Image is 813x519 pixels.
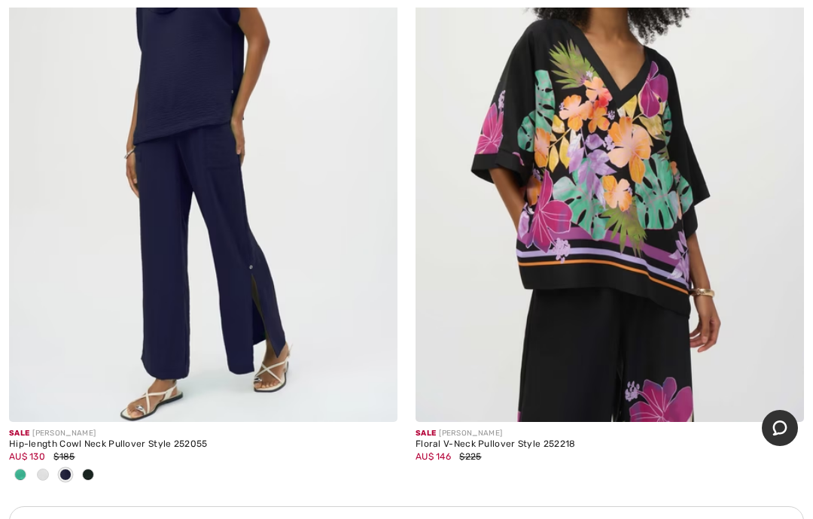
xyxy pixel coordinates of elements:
div: Midnight Blue [54,463,77,488]
span: $225 [459,451,481,462]
div: Black [77,463,99,488]
div: Floral V-Neck Pullover Style 252218 [416,439,804,450]
iframe: Opens a widget where you can chat to one of our agents [762,410,798,448]
div: Hip-length Cowl Neck Pullover Style 252055 [9,439,397,450]
span: AU$ 146 [416,451,451,462]
span: Sale [9,429,29,438]
span: AU$ 130 [9,451,45,462]
div: Vanilla 30 [32,463,54,488]
div: [PERSON_NAME] [9,428,397,439]
div: Garden green [9,463,32,488]
div: [PERSON_NAME] [416,428,804,439]
span: $185 [53,451,75,462]
span: Sale [416,429,436,438]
